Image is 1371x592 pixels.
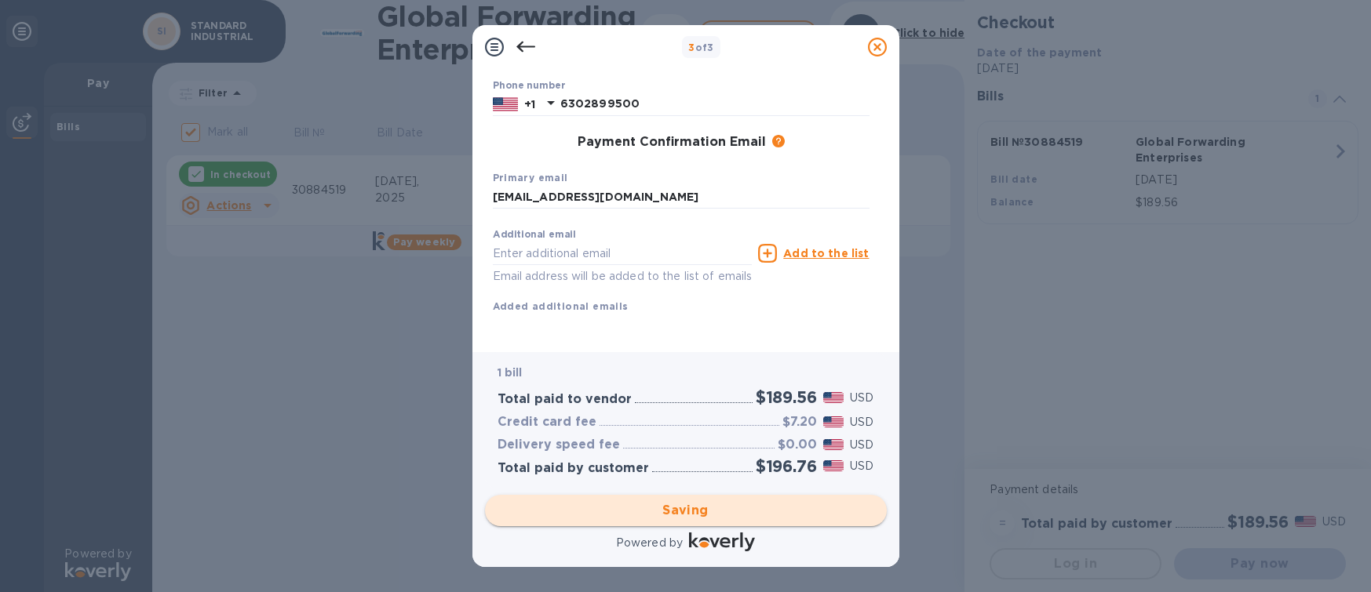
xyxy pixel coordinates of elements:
[498,415,596,430] h3: Credit card fee
[689,532,755,551] img: Logo
[498,438,620,452] h3: Delivery speed fee
[493,172,568,183] b: Primary email
[823,392,844,403] img: USD
[560,93,870,116] input: Enter your phone number
[756,387,817,407] h2: $189.56
[493,82,565,91] label: Phone number
[493,231,576,240] label: Additional email
[493,186,870,209] input: Enter your primary name
[688,42,714,53] b: of 3
[578,135,766,150] h3: Payment Confirmation Email
[498,392,632,407] h3: Total paid to vendor
[823,460,844,471] img: USD
[493,267,753,285] p: Email address will be added to the list of emails
[688,42,695,53] span: 3
[498,461,649,476] h3: Total paid by customer
[616,535,683,551] p: Powered by
[493,300,629,312] b: Added additional emails
[524,96,535,112] p: +1
[823,416,844,427] img: USD
[783,247,869,260] u: Add to the list
[823,439,844,450] img: USD
[850,390,873,406] p: USD
[493,96,518,113] img: US
[850,458,873,474] p: USD
[850,437,873,453] p: USD
[498,366,523,379] b: 1 bill
[850,414,873,430] p: USD
[782,415,817,430] h3: $7.20
[493,242,753,265] input: Enter additional email
[778,438,817,452] h3: $0.00
[756,456,817,476] h2: $196.76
